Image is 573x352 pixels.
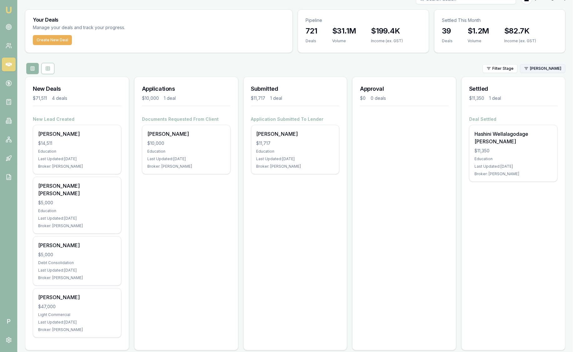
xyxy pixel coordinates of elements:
div: Education [474,156,552,161]
span: [PERSON_NAME] [530,66,561,71]
div: Volume [332,38,356,43]
div: $5,000 [38,252,116,258]
div: Last Updated: [DATE] [256,156,334,161]
div: Broker: [PERSON_NAME] [147,164,225,169]
div: [PERSON_NAME] [38,293,116,301]
div: Deals [306,38,317,43]
div: 0 deals [371,95,386,101]
button: Filter Stage [483,64,518,73]
h4: Deal Settled [469,116,558,122]
div: Hashini Wellalagodage [PERSON_NAME] [474,130,552,145]
div: $11,350 [469,95,484,101]
h4: Application Submitted To Lender [251,116,340,122]
h3: Submitted [251,84,340,93]
div: $10,000 [147,140,225,146]
div: Broker: [PERSON_NAME] [38,223,116,228]
div: [PERSON_NAME] [38,130,116,138]
div: $11,717 [251,95,266,101]
div: $10,000 [142,95,159,101]
div: Education [38,208,116,213]
h3: $31.1M [332,26,356,36]
div: Light Commercial [38,312,116,317]
div: Last Updated: [DATE] [38,268,116,273]
div: Education [38,149,116,154]
button: Create New Deal [33,35,72,45]
h3: $82.7K [504,26,536,36]
div: $71,511 [33,95,47,101]
h3: $199.4K [371,26,403,36]
button: [PERSON_NAME] [520,64,565,73]
div: Last Updated: [DATE] [38,320,116,325]
p: Manage your deals and track your progress. [33,24,193,31]
h4: Documents Requested From Client [142,116,231,122]
div: Debt Consolidation [38,260,116,265]
p: Pipeline [306,17,421,23]
h3: 39 [442,26,453,36]
div: $11,717 [256,140,334,146]
h3: $1.2M [468,26,489,36]
h3: Settled [469,84,558,93]
div: [PERSON_NAME] [PERSON_NAME] [38,182,116,197]
div: Broker: [PERSON_NAME] [38,275,116,280]
div: Education [147,149,225,154]
div: 1 deal [489,95,501,101]
div: Education [256,149,334,154]
p: Settled This Month [442,17,558,23]
div: Income (ex. GST) [504,38,536,43]
div: [PERSON_NAME] [147,130,225,138]
span: Filter Stage [492,66,514,71]
div: Broker: [PERSON_NAME] [38,327,116,332]
div: Deals [442,38,453,43]
div: Volume [468,38,489,43]
div: Income (ex. GST) [371,38,403,43]
div: $0 [360,95,366,101]
div: [PERSON_NAME] [38,242,116,249]
div: 1 deal [164,95,176,101]
div: Last Updated: [DATE] [474,164,552,169]
div: 4 deals [52,95,67,101]
div: Broker: [PERSON_NAME] [38,164,116,169]
div: Broker: [PERSON_NAME] [256,164,334,169]
h3: 721 [306,26,317,36]
h3: Your Deals [33,17,285,22]
div: Last Updated: [DATE] [38,216,116,221]
div: $47,000 [38,304,116,310]
div: $14,511 [38,140,116,146]
div: 1 deal [271,95,282,101]
div: [PERSON_NAME] [256,130,334,138]
h3: Approval [360,84,449,93]
h3: New Deals [33,84,121,93]
span: P [2,314,16,328]
div: Broker: [PERSON_NAME] [474,171,552,176]
h3: Applications [142,84,231,93]
div: $11,350 [474,148,552,154]
div: $5,000 [38,200,116,206]
h4: New Lead Created [33,116,121,122]
img: emu-icon-u.png [5,6,13,14]
div: Last Updated: [DATE] [147,156,225,161]
div: Last Updated: [DATE] [38,156,116,161]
